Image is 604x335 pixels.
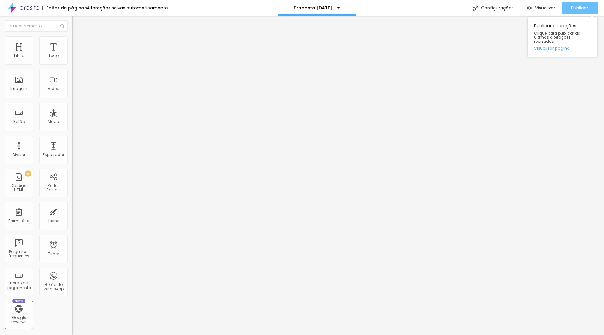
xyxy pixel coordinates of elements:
div: Mapa [48,120,59,124]
img: Icone [60,24,64,28]
div: Ícone [48,219,59,223]
div: Formulário [8,219,29,223]
input: Buscar elemento [5,20,68,32]
div: Código HTML [6,183,31,193]
div: Perguntas frequentes [6,249,31,259]
div: Divisor [13,153,25,157]
div: Alterações salvas automaticamente [87,6,168,10]
a: Visualizar página [534,46,591,50]
div: Botão de pagamento [6,281,31,290]
div: Título [14,53,24,58]
div: Texto [48,53,59,58]
img: view-1.svg [527,5,532,11]
div: Imagem [10,87,27,91]
iframe: Editor [72,16,604,335]
div: Vídeo [48,87,59,91]
div: Timer [48,252,59,256]
button: Visualizar [520,2,562,14]
span: Publicar [571,5,588,10]
span: Clique para publicar as ultimas alterações reaizadas [534,31,591,44]
div: Novo [12,299,26,303]
span: Visualizar [535,5,555,10]
p: Proposta [DATE] [294,6,332,10]
div: Botão do WhatsApp [41,282,66,292]
div: Publicar alterações [528,17,597,57]
div: Editor de páginas [42,6,87,10]
img: Icone [473,5,478,11]
div: Botão [13,120,25,124]
div: Espaçador [43,153,64,157]
div: Google Reviews [6,315,31,325]
div: Redes Sociais [41,183,66,193]
button: Publicar [562,2,598,14]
